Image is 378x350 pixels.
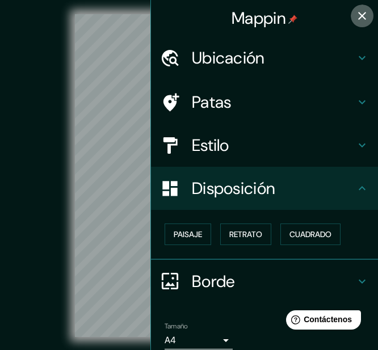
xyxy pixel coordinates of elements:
div: Ubicación [151,36,378,79]
font: Cuadrado [289,229,331,239]
font: Disposición [192,178,275,199]
font: Mappin [232,7,286,29]
div: Patas [151,81,378,124]
font: Ubicación [192,47,265,69]
button: Cuadrado [280,224,341,245]
font: Retrato [229,229,262,239]
div: Estilo [151,124,378,167]
font: A4 [165,334,176,346]
font: Paisaje [174,229,202,239]
canvas: Mapa [75,14,303,337]
font: Estilo [192,134,229,156]
div: A4 [165,331,233,349]
font: Patas [192,91,232,113]
font: Tamaño [165,322,188,331]
iframe: Lanzador de widgets de ayuda [277,306,366,338]
img: pin-icon.png [288,15,297,24]
div: Borde [151,260,378,303]
button: Paisaje [165,224,211,245]
button: Retrato [220,224,271,245]
font: Borde [192,271,236,292]
div: Disposición [151,167,378,210]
